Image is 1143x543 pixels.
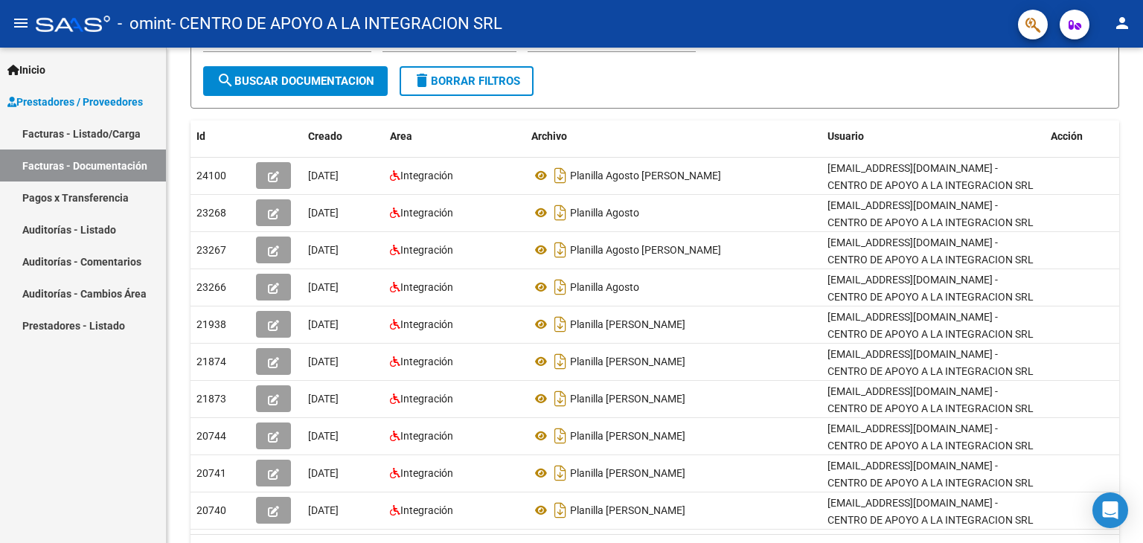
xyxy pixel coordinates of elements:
[413,74,520,88] span: Borrar Filtros
[308,130,342,142] span: Creado
[531,130,567,142] span: Archivo
[118,7,171,40] span: - omint
[308,467,339,479] span: [DATE]
[551,461,570,485] i: Descargar documento
[551,164,570,187] i: Descargar documento
[196,430,226,442] span: 20744
[203,66,388,96] button: Buscar Documentacion
[551,275,570,299] i: Descargar documento
[827,130,864,142] span: Usuario
[1113,14,1131,32] mat-icon: person
[353,33,371,51] button: Open calendar
[1045,121,1119,152] datatable-header-cell: Acción
[196,504,226,516] span: 20740
[196,467,226,479] span: 20741
[190,121,250,152] datatable-header-cell: Id
[302,121,384,152] datatable-header-cell: Creado
[570,467,685,479] span: Planilla [PERSON_NAME]
[12,14,30,32] mat-icon: menu
[551,350,570,373] i: Descargar documento
[171,7,502,40] span: - CENTRO DE APOYO A LA INTEGRACION SRL
[551,498,570,522] i: Descargar documento
[827,385,1034,414] span: [EMAIL_ADDRESS][DOMAIN_NAME] - CENTRO DE APOYO A LA INTEGRACION SRL
[400,356,453,367] span: Integración
[308,430,339,442] span: [DATE]
[390,130,412,142] span: Area
[196,393,226,405] span: 21873
[400,393,453,405] span: Integración
[308,244,339,256] span: [DATE]
[827,497,1034,526] span: [EMAIL_ADDRESS][DOMAIN_NAME] - CENTRO DE APOYO A LA INTEGRACION SRL
[196,244,226,256] span: 23267
[400,207,453,219] span: Integración
[525,121,822,152] datatable-header-cell: Archivo
[400,504,453,516] span: Integración
[570,356,685,367] span: Planilla [PERSON_NAME]
[7,62,45,78] span: Inicio
[827,460,1034,489] span: [EMAIL_ADDRESS][DOMAIN_NAME] - CENTRO DE APOYO A LA INTEGRACION SRL
[570,318,685,330] span: Planilla [PERSON_NAME]
[308,281,339,293] span: [DATE]
[384,121,525,152] datatable-header-cell: Area
[400,467,453,479] span: Integración
[400,170,453,181] span: Integración
[827,311,1034,340] span: [EMAIL_ADDRESS][DOMAIN_NAME] - CENTRO DE APOYO A LA INTEGRACION SRL
[827,348,1034,377] span: [EMAIL_ADDRESS][DOMAIN_NAME] - CENTRO DE APOYO A LA INTEGRACION SRL
[308,356,339,367] span: [DATE]
[308,207,339,219] span: [DATE]
[827,199,1034,228] span: [EMAIL_ADDRESS][DOMAIN_NAME] - CENTRO DE APOYO A LA INTEGRACION SRL
[1051,130,1083,142] span: Acción
[217,71,234,89] mat-icon: search
[7,94,143,110] span: Prestadores / Proveedores
[308,318,339,330] span: [DATE]
[196,318,226,330] span: 21938
[1092,492,1128,528] div: Open Intercom Messenger
[570,393,685,405] span: Planilla [PERSON_NAME]
[400,244,453,256] span: Integración
[570,504,685,516] span: Planilla [PERSON_NAME]
[551,312,570,336] i: Descargar documento
[308,170,339,181] span: [DATE]
[413,71,431,89] mat-icon: delete
[196,356,226,367] span: 21874
[827,162,1034,191] span: [EMAIL_ADDRESS][DOMAIN_NAME] - CENTRO DE APOYO A LA INTEGRACION SRL
[308,393,339,405] span: [DATE]
[400,430,453,442] span: Integración
[551,238,570,262] i: Descargar documento
[196,130,205,142] span: Id
[570,281,639,293] span: Planilla Agosto
[827,274,1034,303] span: [EMAIL_ADDRESS][DOMAIN_NAME] - CENTRO DE APOYO A LA INTEGRACION SRL
[196,281,226,293] span: 23266
[400,318,453,330] span: Integración
[196,170,226,181] span: 24100
[570,207,639,219] span: Planilla Agosto
[551,387,570,411] i: Descargar documento
[827,422,1034,452] span: [EMAIL_ADDRESS][DOMAIN_NAME] - CENTRO DE APOYO A LA INTEGRACION SRL
[196,207,226,219] span: 23268
[827,237,1034,266] span: [EMAIL_ADDRESS][DOMAIN_NAME] - CENTRO DE APOYO A LA INTEGRACION SRL
[400,66,534,96] button: Borrar Filtros
[308,504,339,516] span: [DATE]
[822,121,1045,152] datatable-header-cell: Usuario
[570,430,685,442] span: Planilla [PERSON_NAME]
[217,74,374,88] span: Buscar Documentacion
[570,170,721,181] span: Planilla Agosto [PERSON_NAME]
[570,244,721,256] span: Planilla Agosto [PERSON_NAME]
[551,201,570,225] i: Descargar documento
[551,424,570,448] i: Descargar documento
[400,281,453,293] span: Integración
